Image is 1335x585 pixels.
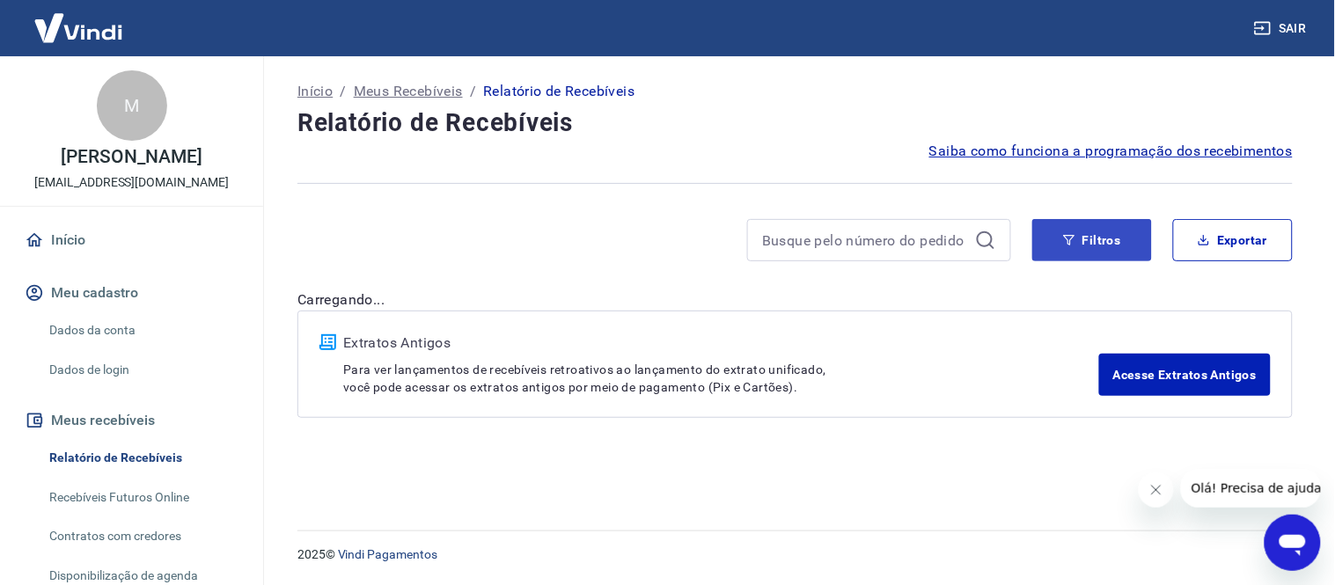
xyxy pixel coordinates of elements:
button: Sair [1251,12,1314,45]
img: Vindi [21,1,136,55]
span: Olá! Precisa de ajuda? [11,12,148,26]
h4: Relatório de Recebíveis [297,106,1293,141]
p: Relatório de Recebíveis [483,81,634,102]
p: Para ver lançamentos de recebíveis retroativos ao lançamento do extrato unificado, você pode aces... [343,361,1099,396]
iframe: Botão para abrir a janela de mensagens [1265,515,1321,571]
a: Vindi Pagamentos [338,547,437,561]
a: Relatório de Recebíveis [42,440,242,476]
a: Contratos com credores [42,518,242,554]
p: Carregando... [297,289,1293,311]
button: Meus recebíveis [21,401,242,440]
iframe: Mensagem da empresa [1181,469,1321,508]
p: Extratos Antigos [343,333,1099,354]
p: [EMAIL_ADDRESS][DOMAIN_NAME] [34,173,229,192]
a: Dados da conta [42,312,242,348]
p: / [340,81,346,102]
a: Recebíveis Futuros Online [42,479,242,516]
a: Dados de login [42,352,242,388]
button: Meu cadastro [21,274,242,312]
img: ícone [319,334,336,350]
button: Exportar [1173,219,1293,261]
button: Filtros [1032,219,1152,261]
div: M [97,70,167,141]
a: Acesse Extratos Antigos [1099,354,1271,396]
p: 2025 © [297,545,1293,564]
a: Meus Recebíveis [354,81,463,102]
iframe: Fechar mensagem [1139,472,1174,508]
a: Início [297,81,333,102]
input: Busque pelo número do pedido [762,227,968,253]
a: Início [21,221,242,260]
p: [PERSON_NAME] [61,148,202,166]
a: Saiba como funciona a programação dos recebimentos [929,141,1293,162]
p: / [470,81,476,102]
